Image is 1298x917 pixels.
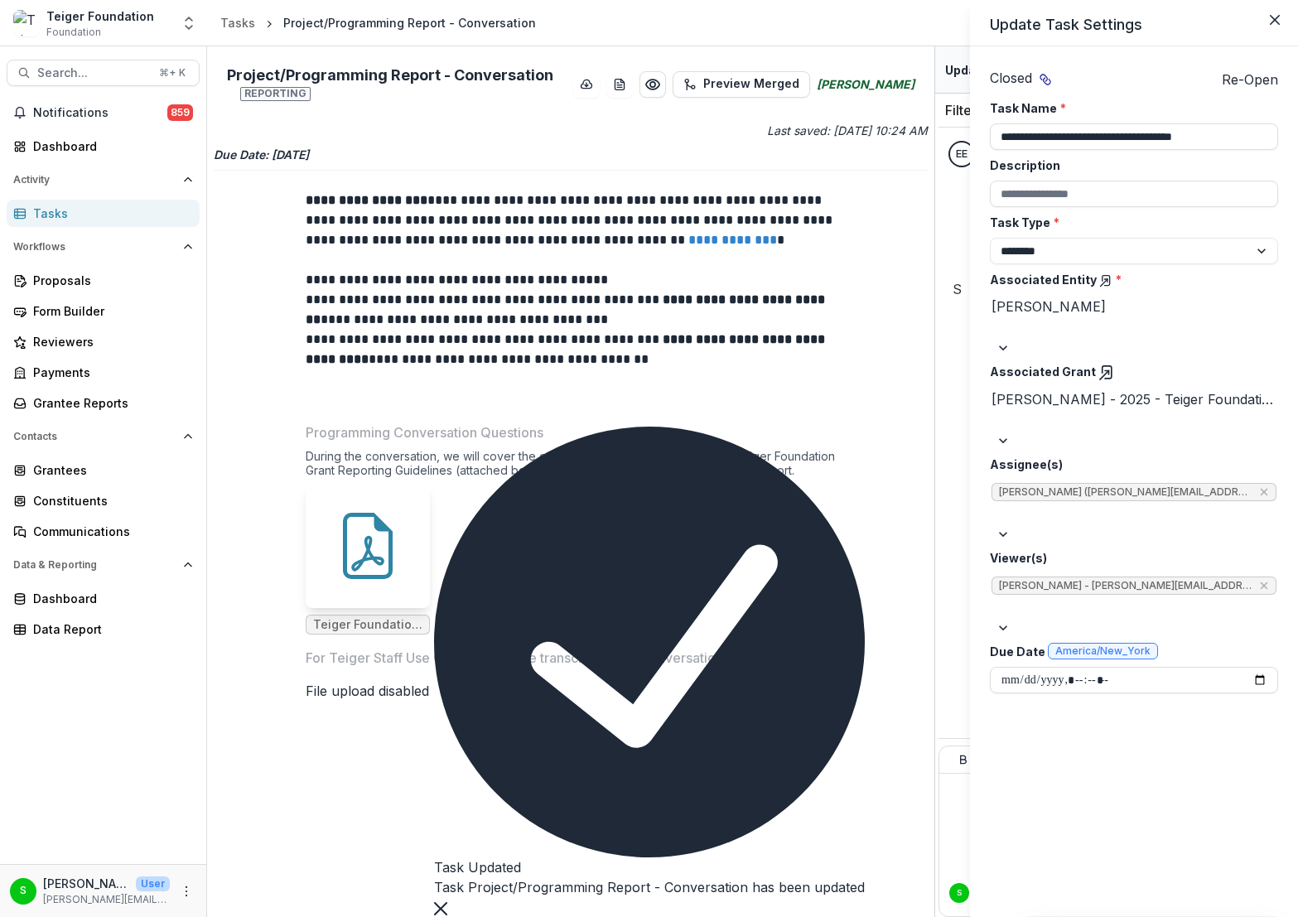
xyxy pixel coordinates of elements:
span: [PERSON_NAME] ([PERSON_NAME][EMAIL_ADDRESS][DOMAIN_NAME]) [999,486,1252,498]
label: Viewer(s) [990,549,1268,567]
label: Associated Entity [990,271,1268,288]
span: [PERSON_NAME] - [PERSON_NAME][EMAIL_ADDRESS][DOMAIN_NAME] [999,580,1252,591]
button: Re-Open [1222,70,1278,89]
button: View dependent tasks [1032,66,1059,93]
label: Task Name [990,99,1268,117]
div: Remove Stephanie - skoch@teigerfoundation.org [1257,577,1271,594]
span: America/New_York [1055,645,1151,657]
div: [PERSON_NAME] - 2025 - Teiger Foundation Travel Grant [992,389,1276,409]
label: Due Date [990,643,1268,660]
span: Closed [990,70,1032,86]
label: Associated Grant [990,363,1268,381]
label: Task Type [990,214,1268,231]
div: Remove Elizabet Elliott (elizabet@alabamacontemporary.org) [1257,484,1271,500]
div: [PERSON_NAME] [992,297,1276,316]
button: Close [1262,7,1288,33]
label: Assignee(s) [990,456,1268,473]
label: Description [990,157,1268,174]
